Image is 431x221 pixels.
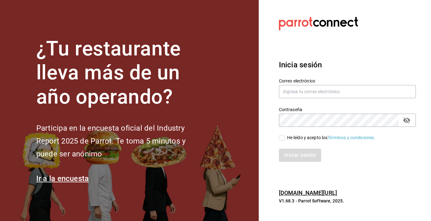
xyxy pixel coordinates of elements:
a: Ir a la encuesta [36,174,89,183]
button: passwordField [401,115,412,126]
label: Correo electrónico [279,78,416,83]
p: V1.68.3 - Parrot Software, 2025. [279,198,416,204]
h3: Inicia sesión [279,59,416,71]
h2: Participa en la encuesta oficial del Industry Report 2025 de Parrot. Te toma 5 minutos y puede se... [36,122,207,160]
a: [DOMAIN_NAME][URL] [279,190,337,196]
a: Términos y condiciones. [328,135,375,140]
label: Contraseña [279,107,416,111]
input: Ingresa tu correo electrónico [279,85,416,98]
div: He leído y acepto los [287,134,375,141]
h1: ¿Tu restaurante lleva más de un año operando? [36,37,207,109]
